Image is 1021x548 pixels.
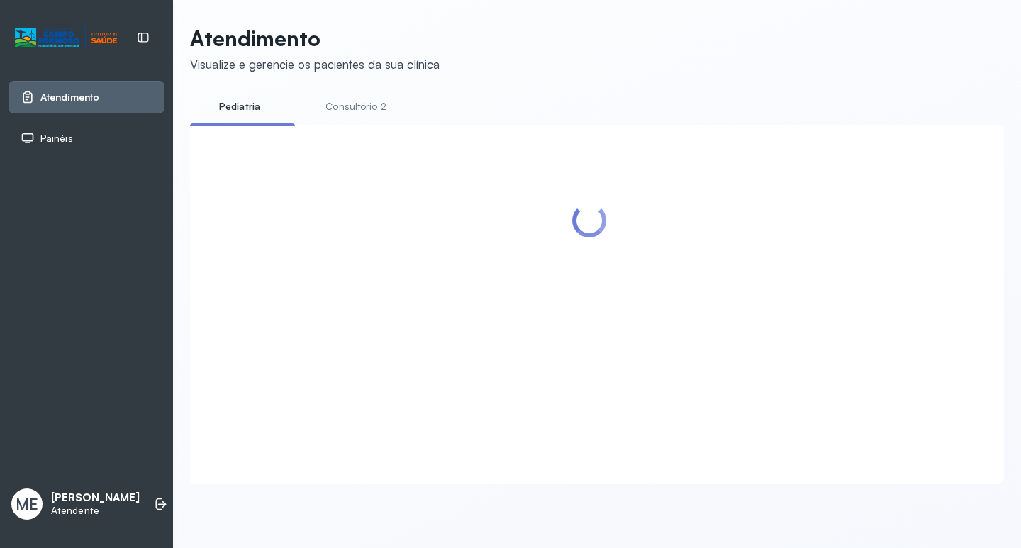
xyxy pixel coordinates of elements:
div: Visualize e gerencie os pacientes da sua clínica [190,57,440,72]
span: Atendimento [40,91,99,104]
img: Logotipo do estabelecimento [15,26,117,50]
a: Consultório 2 [306,95,406,118]
a: Atendimento [21,90,152,104]
p: Atendente [51,505,140,517]
span: Painéis [40,133,73,145]
a: Pediatria [190,95,289,118]
p: Atendimento [190,26,440,51]
p: [PERSON_NAME] [51,491,140,505]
